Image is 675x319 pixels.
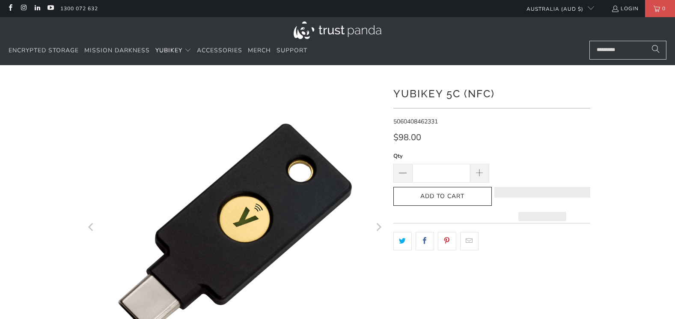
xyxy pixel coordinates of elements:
a: Encrypted Storage [9,41,79,61]
a: Trust Panda Australia on Facebook [6,5,14,12]
span: YubiKey [155,46,182,54]
input: Search... [589,41,666,60]
a: Trust Panda Australia on Instagram [20,5,27,12]
button: Search [645,41,666,60]
button: Add to Cart [393,187,492,206]
a: Login [611,4,639,13]
span: Encrypted Storage [9,46,79,54]
a: Support [277,41,307,61]
span: Merch [248,46,271,54]
a: Share this on Twitter [393,232,412,250]
a: Share this on Pinterest [438,232,456,250]
summary: YubiKey [155,41,191,61]
a: Accessories [197,41,242,61]
span: 5060408462331 [393,117,438,126]
span: Add to Cart [402,193,483,200]
a: Share this on Facebook [416,232,434,250]
a: 1300 072 632 [60,4,98,13]
a: Merch [248,41,271,61]
a: Email this to a friend [460,232,479,250]
h1: YubiKey 5C (NFC) [393,84,590,102]
a: Trust Panda Australia on LinkedIn [33,5,41,12]
span: Mission Darkness [84,46,150,54]
span: Support [277,46,307,54]
a: Mission Darkness [84,41,150,61]
label: Qty [393,151,489,161]
nav: Translation missing: en.navigation.header.main_nav [9,41,307,61]
span: Accessories [197,46,242,54]
span: $98.00 [393,132,421,143]
a: Trust Panda Australia on YouTube [47,5,54,12]
img: Trust Panda Australia [294,21,381,39]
